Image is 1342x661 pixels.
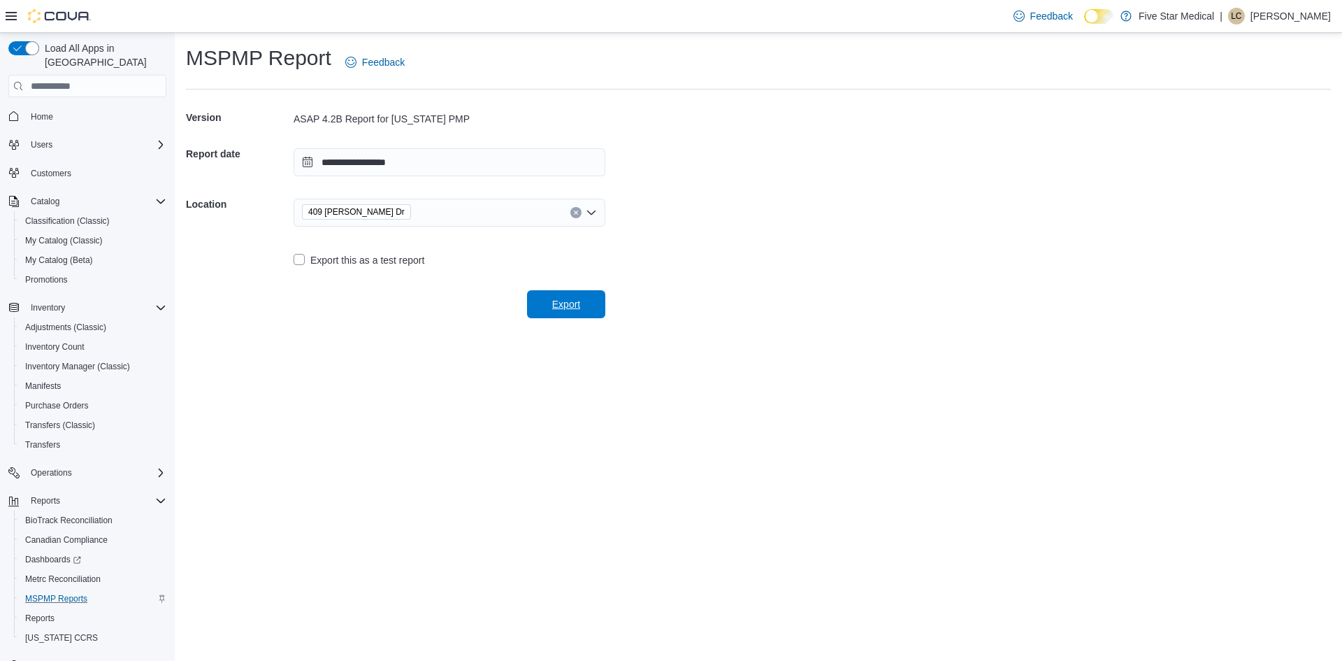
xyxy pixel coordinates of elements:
button: Catalog [25,193,65,210]
button: BioTrack Reconciliation [14,511,172,530]
a: Classification (Classic) [20,213,115,229]
span: Reports [25,613,55,624]
p: | [1220,8,1222,24]
a: Purchase Orders [20,397,94,414]
button: Home [3,106,172,126]
span: Transfers (Classic) [25,420,95,431]
span: Load All Apps in [GEOGRAPHIC_DATA] [39,41,166,69]
span: Operations [25,464,166,481]
button: Users [3,135,172,155]
button: Inventory Manager (Classic) [14,357,172,376]
button: Promotions [14,270,172,290]
button: Purchase Orders [14,396,172,415]
a: Reports [20,610,60,627]
span: My Catalog (Classic) [20,232,166,249]
span: Classification (Classic) [20,213,166,229]
span: Transfers [20,436,166,453]
button: [US_STATE] CCRS [14,628,172,648]
a: Dashboards [20,551,87,568]
span: Operations [31,467,72,478]
img: Cova [28,9,91,23]
span: Canadian Compliance [20,532,166,548]
button: Transfers [14,435,172,455]
a: Manifests [20,378,66,395]
span: Reports [20,610,166,627]
span: Home [25,107,166,125]
button: Adjustments (Classic) [14,318,172,337]
span: 409 [PERSON_NAME] Dr [308,205,405,219]
a: Promotions [20,271,73,288]
button: Inventory [3,298,172,318]
span: Feedback [362,55,405,69]
span: Dashboards [25,554,81,565]
span: Users [25,136,166,153]
a: My Catalog (Classic) [20,232,108,249]
p: Five Star Medical [1139,8,1214,24]
input: Press the down key to open a popover containing a calendar. [294,148,605,176]
button: Users [25,136,58,153]
a: Inventory Manager (Classic) [20,358,136,375]
span: Classification (Classic) [25,215,110,227]
h5: Location [186,190,291,218]
button: Canadian Compliance [14,530,172,550]
button: MSPMP Reports [14,589,172,609]
button: Operations [3,463,172,483]
span: Reports [31,495,60,506]
input: Dark Mode [1084,9,1113,24]
a: Home [25,108,59,125]
span: Inventory [31,302,65,313]
button: My Catalog (Classic) [14,231,172,250]
input: Accessible screen reader label [417,204,418,221]
button: Operations [25,464,78,481]
a: Inventory Count [20,339,90,355]
div: ASAP 4.2B Report for [US_STATE] PMP [294,112,605,126]
span: Customers [25,164,166,182]
h5: Report date [186,140,291,168]
span: Catalog [25,193,166,210]
span: Inventory Manager (Classic) [25,361,130,372]
a: Customers [25,165,77,182]
span: BioTrack Reconciliation [25,515,113,526]
a: Transfers [20,436,66,453]
span: My Catalog (Beta) [25,255,93,266]
span: Inventory Count [20,339,166,355]
a: Feedback [1008,2,1078,30]
span: Adjustments (Classic) [20,319,166,336]
span: MSPMP Reports [25,593,87,604]
a: Feedback [340,48,410,76]
span: Transfers (Classic) [20,417,166,434]
span: Manifests [20,378,166,395]
h5: Version [186,104,291,132]
span: BioTrack Reconciliation [20,512,166,529]
span: My Catalog (Beta) [20,252,166,269]
button: Reports [25,492,66,509]
span: Home [31,111,53,122]
a: Adjustments (Classic) [20,319,112,336]
span: Promotions [20,271,166,288]
span: My Catalog (Classic) [25,235,103,246]
span: LC [1231,8,1241,24]
span: Metrc Reconciliation [20,571,166,588]
span: Metrc Reconciliation [25,574,101,585]
span: [US_STATE] CCRS [25,632,98,644]
span: Manifests [25,381,61,392]
button: Classification (Classic) [14,211,172,231]
span: Inventory Count [25,341,85,353]
button: Clear input [570,207,582,218]
span: Transfers [25,439,60,450]
p: [PERSON_NAME] [1250,8,1331,24]
span: Purchase Orders [20,397,166,414]
a: [US_STATE] CCRS [20,630,103,646]
span: Dashboards [20,551,166,568]
span: Reports [25,492,166,509]
button: Transfers (Classic) [14,415,172,435]
h1: MSPMP Report [186,44,331,72]
button: Metrc Reconciliation [14,569,172,589]
a: My Catalog (Beta) [20,252,99,269]
button: Customers [3,163,172,183]
span: Adjustments (Classic) [25,322,106,333]
a: Dashboards [14,550,172,569]
span: Users [31,139,52,150]
a: BioTrack Reconciliation [20,512,118,529]
button: Reports [14,609,172,628]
